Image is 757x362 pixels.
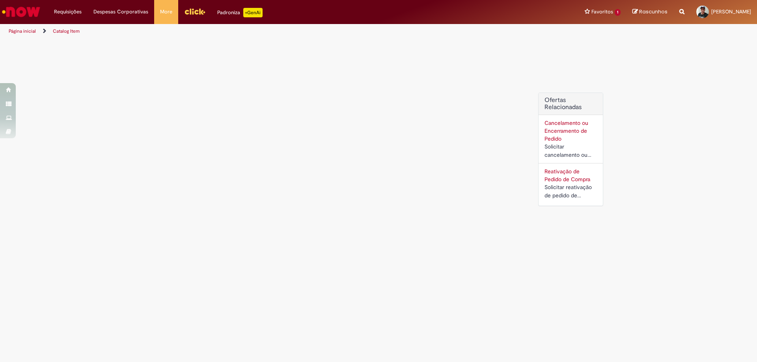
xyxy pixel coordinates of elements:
[544,119,588,142] a: Cancelamento ou Encerramento de Pedido
[93,8,148,16] span: Despesas Corporativas
[243,8,263,17] p: +GenAi
[53,28,80,34] a: Catalog Item
[591,8,613,16] span: Favoritos
[615,9,621,16] span: 1
[217,8,263,17] div: Padroniza
[6,24,499,39] ul: Trilhas de página
[544,97,597,111] h2: Ofertas Relacionadas
[544,143,597,159] div: Solicitar cancelamento ou encerramento de Pedido.
[639,8,668,15] span: Rascunhos
[711,8,751,15] span: [PERSON_NAME]
[544,183,597,200] div: Solicitar reativação de pedido de compra cancelado ou bloqueado.
[184,6,205,17] img: click_logo_yellow_360x200.png
[9,28,36,34] a: Página inicial
[1,4,41,20] img: ServiceNow
[544,168,590,183] a: Reativação de Pedido de Compra
[160,8,172,16] span: More
[538,93,603,206] div: Ofertas Relacionadas
[632,8,668,16] a: Rascunhos
[54,8,82,16] span: Requisições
